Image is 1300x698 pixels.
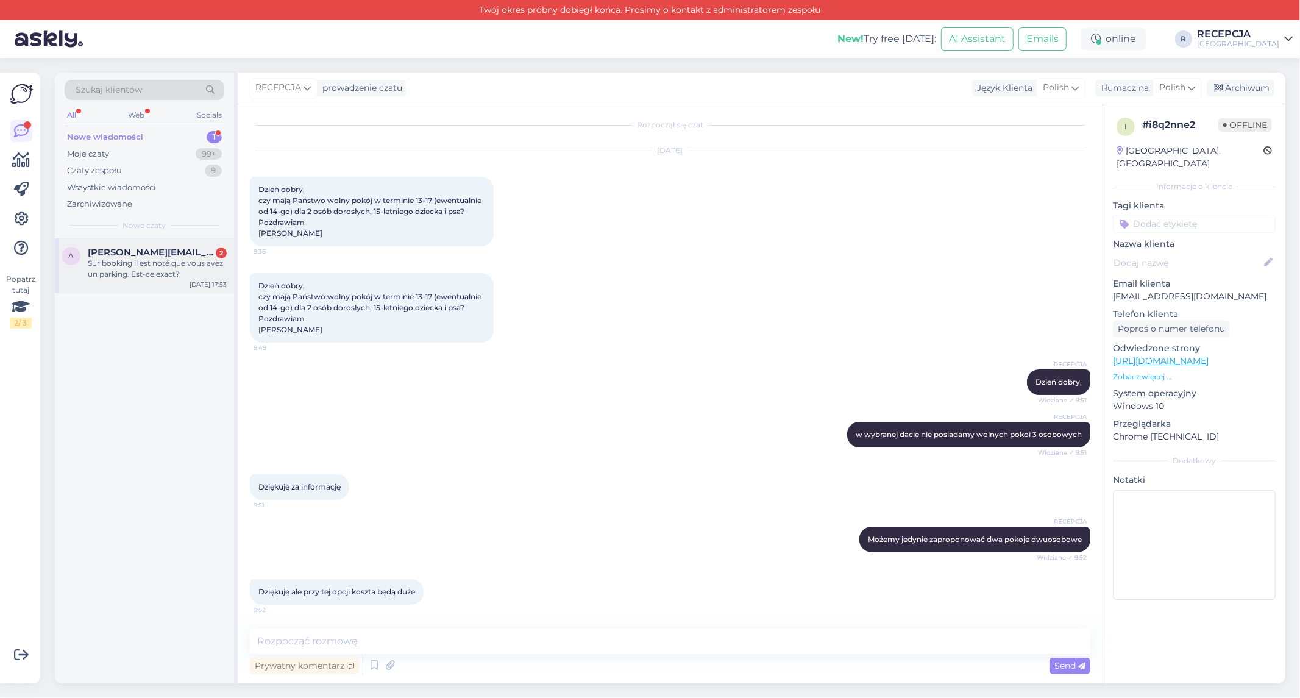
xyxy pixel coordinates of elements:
[205,165,222,177] div: 9
[1113,277,1276,290] p: Email klienta
[1175,30,1192,48] div: R
[123,220,166,231] span: Nowe czaty
[1041,360,1087,369] span: RECEPCJA
[1113,455,1276,466] div: Dodatkowy
[258,185,483,238] span: Dzień dobry, czy mają Państwo wolny pokój w terminie 13-17 (ewentualnie od 14-go) dla 2 osób doro...
[1113,321,1230,337] div: Poproś o numer telefonu
[258,482,341,491] span: Dziękuję za informację
[67,198,132,210] div: Zarchiwizowane
[1197,29,1293,49] a: RECEPCJA[GEOGRAPHIC_DATA]
[1113,355,1209,366] a: [URL][DOMAIN_NAME]
[1113,400,1276,413] p: Windows 10
[1113,430,1276,443] p: Chrome [TECHNICAL_ID]
[1038,448,1087,457] span: Widziane ✓ 9:51
[1159,81,1185,94] span: Polish
[190,280,227,289] div: [DATE] 17:53
[196,148,222,160] div: 99+
[88,247,215,258] span: aline.macler@icloud.com
[1197,39,1279,49] div: [GEOGRAPHIC_DATA]
[10,82,33,105] img: Askly Logo
[1038,396,1087,405] span: Widziane ✓ 9:51
[1095,82,1149,94] div: Tłumacz na
[837,33,864,45] b: New!
[254,500,299,510] span: 9:51
[1113,199,1276,212] p: Tagi klienta
[941,27,1014,51] button: AI Assistant
[1114,256,1262,269] input: Dodaj nazwę
[1113,342,1276,355] p: Odwiedzone strony
[69,251,74,260] span: a
[10,274,32,329] div: Popatrz tutaj
[1041,412,1087,421] span: RECEPCJA
[1113,371,1276,382] p: Zobacz więcej ...
[1113,290,1276,303] p: [EMAIL_ADDRESS][DOMAIN_NAME]
[972,82,1032,94] div: Język Klienta
[254,247,299,256] span: 9:36
[868,535,1082,544] span: Możemy jedynie zaproponować dwa pokoje dwuosobowe
[1207,80,1274,96] div: Archiwum
[1124,122,1127,131] span: i
[1037,553,1087,562] span: Widziane ✓ 9:52
[250,119,1090,130] div: Rozpoczął się czat
[1041,517,1087,526] span: RECEPCJA
[254,343,299,352] span: 9:49
[318,82,402,94] div: prowadzenie czatu
[207,131,222,143] div: 1
[65,107,79,123] div: All
[1142,118,1218,132] div: # i8q2nne2
[10,318,32,329] div: 2 / 3
[837,32,936,46] div: Try free [DATE]:
[1081,28,1146,50] div: online
[1043,81,1069,94] span: Polish
[1035,377,1082,386] span: Dzień dobry,
[254,605,299,614] span: 9:52
[258,587,415,596] span: Dziękuję ale przy tej opcji koszta będą duże
[76,84,142,96] span: Szukaj klientów
[255,81,301,94] span: RECEPCJA
[194,107,224,123] div: Socials
[67,148,109,160] div: Moje czaty
[67,131,143,143] div: Nowe wiadomości
[1113,238,1276,251] p: Nazwa klienta
[250,145,1090,156] div: [DATE]
[216,248,227,258] div: 2
[1113,215,1276,233] input: Dodać etykietę
[88,258,227,280] div: Sur booking il est noté que vous avez un parking. Est-ce exact?
[67,165,122,177] div: Czaty zespołu
[1113,418,1276,430] p: Przeglądarka
[1054,660,1085,671] span: Send
[1018,27,1067,51] button: Emails
[856,430,1082,439] span: w wybranej dacie nie posiadamy wolnych pokoi 3 osobowych
[1113,474,1276,486] p: Notatki
[1117,144,1263,170] div: [GEOGRAPHIC_DATA], [GEOGRAPHIC_DATA]
[126,107,147,123] div: Web
[258,281,483,334] span: Dzień dobry, czy mają Państwo wolny pokój w terminie 13-17 (ewentualnie od 14-go) dla 2 osób doro...
[1113,387,1276,400] p: System operacyjny
[250,658,359,674] div: Prywatny komentarz
[67,182,156,194] div: Wszystkie wiadomości
[1113,181,1276,192] div: Informacje o kliencie
[1218,118,1272,132] span: Offline
[1113,308,1276,321] p: Telefon klienta
[1197,29,1279,39] div: RECEPCJA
